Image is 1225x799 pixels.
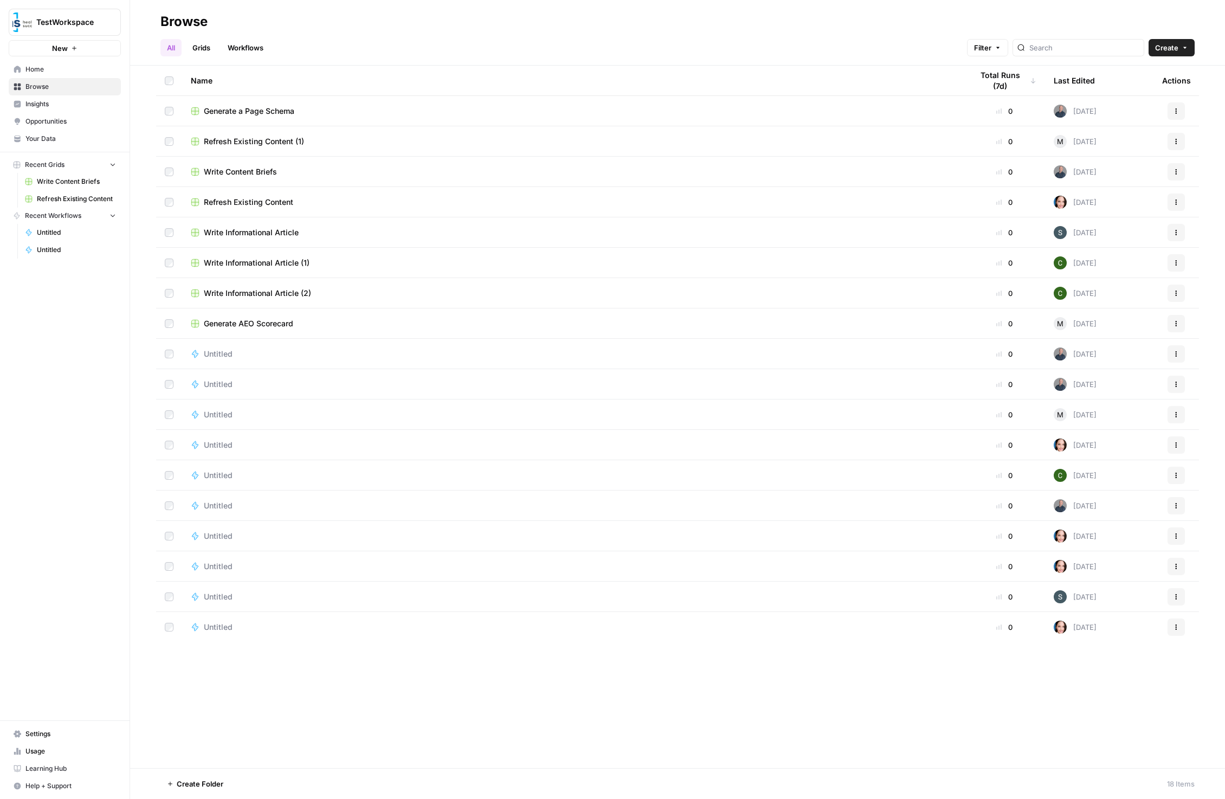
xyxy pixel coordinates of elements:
[204,227,299,238] span: Write Informational Article
[160,13,208,30] div: Browse
[191,500,955,511] a: Untitled
[25,99,116,109] span: Insights
[25,160,65,170] span: Recent Grids
[12,12,32,32] img: TestWorkspace Logo
[1054,621,1097,634] div: [DATE]
[25,65,116,74] span: Home
[972,591,1036,602] div: 0
[1054,256,1067,269] img: 14qrvic887bnlg6dzgoj39zarp80
[1054,317,1097,330] div: [DATE]
[972,197,1036,208] div: 0
[37,194,116,204] span: Refresh Existing Content
[160,39,182,56] a: All
[204,470,233,481] span: Untitled
[20,190,121,208] a: Refresh Existing Content
[1054,469,1067,482] img: 14qrvic887bnlg6dzgoj39zarp80
[1054,105,1067,118] img: aqr8ioqvmoz5vtqro2fowb7msww5
[972,257,1036,268] div: 0
[1054,66,1095,95] div: Last Edited
[191,197,955,208] a: Refresh Existing Content
[191,106,955,117] a: Generate a Page Schema
[204,531,233,542] span: Untitled
[204,440,233,450] span: Untitled
[191,591,955,602] a: Untitled
[972,106,1036,117] div: 0
[20,241,121,259] a: Untitled
[204,106,294,117] span: Generate a Page Schema
[972,227,1036,238] div: 0
[972,409,1036,420] div: 0
[1054,347,1097,360] div: [DATE]
[9,760,121,777] a: Learning Hub
[972,166,1036,177] div: 0
[1054,287,1067,300] img: 14qrvic887bnlg6dzgoj39zarp80
[1029,42,1139,53] input: Search
[25,729,116,739] span: Settings
[25,746,116,756] span: Usage
[9,725,121,743] a: Settings
[972,288,1036,299] div: 0
[186,39,217,56] a: Grids
[972,379,1036,390] div: 0
[25,211,81,221] span: Recent Workflows
[1054,439,1097,452] div: [DATE]
[1054,439,1067,452] img: nvoemtwfcoi8mg2jz53lnazntxrf
[9,157,121,173] button: Recent Grids
[967,39,1008,56] button: Filter
[1054,165,1097,178] div: [DATE]
[1054,499,1097,512] div: [DATE]
[204,166,277,177] span: Write Content Briefs
[9,40,121,56] button: New
[191,318,955,329] a: Generate AEO Scorecard
[204,379,233,390] span: Untitled
[20,224,121,241] a: Untitled
[204,349,233,359] span: Untitled
[25,117,116,126] span: Opportunities
[191,379,955,390] a: Untitled
[974,42,991,53] span: Filter
[204,409,233,420] span: Untitled
[1167,778,1195,789] div: 18 Items
[191,440,955,450] a: Untitled
[9,208,121,224] button: Recent Workflows
[1057,318,1063,329] span: M
[204,318,293,329] span: Generate AEO Scorecard
[191,66,955,95] div: Name
[204,500,233,511] span: Untitled
[160,775,230,792] button: Create Folder
[191,166,955,177] a: Write Content Briefs
[9,777,121,795] button: Help + Support
[204,136,304,147] span: Refresh Existing Content (1)
[191,349,955,359] a: Untitled
[25,82,116,92] span: Browse
[9,78,121,95] a: Browse
[1054,560,1097,573] div: [DATE]
[1054,530,1097,543] div: [DATE]
[1054,590,1067,603] img: zjdftevh0hve695cz300xc39jhg1
[37,177,116,186] span: Write Content Briefs
[204,622,233,633] span: Untitled
[204,197,293,208] span: Refresh Existing Content
[52,43,68,54] span: New
[972,136,1036,147] div: 0
[191,622,955,633] a: Untitled
[972,622,1036,633] div: 0
[972,66,1036,95] div: Total Runs (7d)
[1054,560,1067,573] img: nvoemtwfcoi8mg2jz53lnazntxrf
[36,17,102,28] span: TestWorkspace
[191,531,955,542] a: Untitled
[1162,66,1191,95] div: Actions
[191,257,955,268] a: Write Informational Article (1)
[1057,409,1063,420] span: M
[1054,226,1067,239] img: zjdftevh0hve695cz300xc39jhg1
[1054,347,1067,360] img: aqr8ioqvmoz5vtqro2fowb7msww5
[204,257,310,268] span: Write Informational Article (1)
[1054,196,1097,209] div: [DATE]
[177,778,223,789] span: Create Folder
[191,409,955,420] a: Untitled
[972,470,1036,481] div: 0
[972,500,1036,511] div: 0
[972,349,1036,359] div: 0
[9,130,121,147] a: Your Data
[1155,42,1178,53] span: Create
